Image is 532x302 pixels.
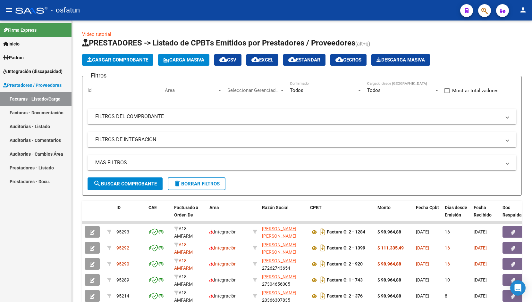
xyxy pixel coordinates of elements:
datatable-header-cell: CAE [146,201,172,229]
strong: $ 111.335,49 [377,245,404,250]
span: Seleccionar Gerenciador [227,87,279,93]
span: Días desde Emisión [445,205,467,217]
span: [DATE] [416,245,429,250]
span: Estandar [288,57,320,63]
mat-expansion-panel-header: FILTROS DEL COMPROBANTE [88,109,516,124]
button: Descarga Masiva [371,54,430,66]
span: Prestadores / Proveedores [3,82,62,89]
span: [DATE] [474,261,487,266]
span: Monto [377,205,391,210]
button: Gecros [330,54,367,66]
span: Borrar Filtros [173,181,220,187]
datatable-header-cell: ID [114,201,146,229]
span: [PERSON_NAME] [PERSON_NAME] [262,226,296,239]
button: CSV [214,54,241,66]
span: 16 [445,229,450,234]
span: A18 - AMFARM [174,258,193,271]
span: Inicio [3,40,20,47]
span: [DATE] [474,277,487,282]
span: Integración [209,293,237,298]
datatable-header-cell: CPBT [308,201,375,229]
span: 95289 [116,277,129,282]
span: [DATE] [416,229,429,234]
strong: Factura C: 2 - 920 [327,262,363,267]
span: 95293 [116,229,129,234]
div: 27262743654 [262,257,305,271]
mat-icon: person [519,6,527,14]
span: Firma Express [3,27,37,34]
span: [DATE] [474,245,487,250]
span: [DATE] [416,261,429,266]
span: A18 - AMFARM [174,226,193,239]
strong: Factura C: 2 - 376 [327,294,363,299]
span: A18 - AMFARM [174,242,193,255]
strong: Factura C: 2 - 1284 [327,230,365,235]
i: Descargar documento [318,275,327,285]
div: Open Intercom Messenger [510,280,526,296]
span: Carga Masiva [163,57,204,63]
span: 16 [445,261,450,266]
div: 27214465278 [262,225,305,239]
mat-icon: menu [5,6,13,14]
span: 95214 [116,293,129,298]
span: Mostrar totalizadores [452,87,499,94]
span: (alt+q) [355,41,370,47]
strong: $ 98.964,88 [377,293,401,298]
a: Video tutorial [82,31,111,37]
strong: $ 98.964,88 [377,277,401,282]
mat-icon: cloud_download [335,56,343,63]
i: Descargar documento [318,243,327,253]
span: [DATE] [474,293,487,298]
button: EXCEL [246,54,278,66]
datatable-header-cell: Monto [375,201,413,229]
span: Fecha Recibido [474,205,492,217]
datatable-header-cell: Fecha Cpbt [413,201,442,229]
strong: Factura C: 1 - 743 [327,278,363,283]
div: 27315747215 [262,241,305,255]
span: Fecha Cpbt [416,205,439,210]
i: Descargar documento [318,227,327,237]
span: [PERSON_NAME] [PERSON_NAME] [262,242,296,255]
span: Integración [209,245,237,250]
span: 10 [445,277,450,282]
span: Descarga Masiva [376,57,425,63]
mat-icon: search [93,180,101,187]
span: CPBT [310,205,322,210]
span: Area [165,87,217,93]
strong: $ 98.964,88 [377,229,401,234]
span: Area [209,205,219,210]
span: Cargar Comprobante [87,57,148,63]
datatable-header-cell: Area [207,201,250,229]
span: Integración [209,261,237,266]
mat-panel-title: FILTROS DE INTEGRACION [95,136,501,143]
strong: $ 98.964,88 [377,261,401,266]
datatable-header-cell: Razón Social [259,201,308,229]
mat-panel-title: MAS FILTROS [95,159,501,166]
button: Borrar Filtros [168,177,225,190]
mat-panel-title: FILTROS DEL COMPROBANTE [95,113,501,120]
i: Descargar documento [318,259,327,269]
span: - osfatun [51,3,80,17]
mat-icon: cloud_download [251,56,259,63]
span: [DATE] [416,293,429,298]
mat-icon: delete [173,180,181,187]
span: Integración [209,277,237,282]
button: Buscar Comprobante [88,177,163,190]
button: Estandar [283,54,325,66]
span: [PERSON_NAME] [262,258,296,263]
span: Facturado x Orden De [174,205,198,217]
span: CAE [148,205,157,210]
span: 8 [445,293,447,298]
mat-expansion-panel-header: FILTROS DE INTEGRACION [88,132,516,147]
datatable-header-cell: Facturado x Orden De [172,201,207,229]
mat-expansion-panel-header: MAS FILTROS [88,155,516,170]
span: 95290 [116,261,129,266]
span: PRESTADORES -> Listado de CPBTs Emitidos por Prestadores / Proveedores [82,38,355,47]
span: Razón Social [262,205,289,210]
span: [DATE] [474,229,487,234]
i: Descargar documento [318,291,327,301]
span: Gecros [335,57,361,63]
button: Cargar Comprobante [82,54,153,66]
span: Padrón [3,54,24,61]
h3: Filtros [88,71,110,80]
